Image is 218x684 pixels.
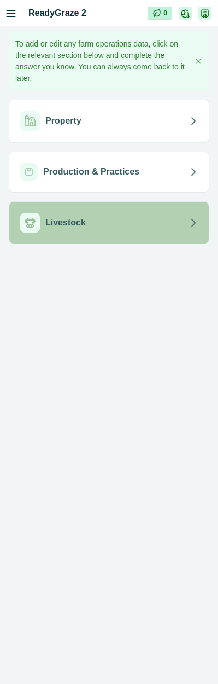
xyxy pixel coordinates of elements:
p: 0 [163,8,167,18]
button: Livestock [9,202,209,244]
p: Livestock [45,216,86,229]
p: To add or edit any farm operations data, click on the relevant section below and complete the ans... [15,38,186,84]
button: Production & Practices [9,152,209,192]
button: Close [192,55,205,68]
button: Property [9,100,209,142]
p: Property [45,114,81,127]
h2: ReadyGraze 2 [28,7,148,20]
p: Production & Practices [43,165,139,178]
